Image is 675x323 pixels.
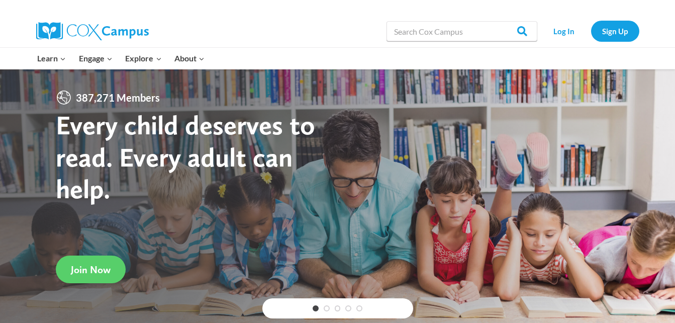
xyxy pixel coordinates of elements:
strong: Every child deserves to read. Every adult can help. [56,109,315,205]
span: Engage [79,52,113,65]
a: 3 [335,305,341,311]
a: 1 [313,305,319,311]
input: Search Cox Campus [387,21,537,41]
a: 2 [324,305,330,311]
span: Explore [125,52,161,65]
a: Log In [542,21,586,41]
a: 4 [345,305,351,311]
a: Join Now [56,256,126,283]
span: Learn [37,52,66,65]
a: Sign Up [591,21,639,41]
span: About [174,52,205,65]
span: 387,271 Members [72,90,164,106]
nav: Secondary Navigation [542,21,639,41]
span: Join Now [71,264,111,276]
a: 5 [356,305,362,311]
img: Cox Campus [36,22,149,40]
nav: Primary Navigation [31,48,211,69]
